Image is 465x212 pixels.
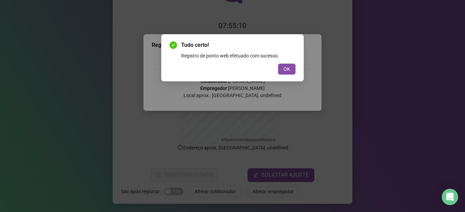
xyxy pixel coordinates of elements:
span: OK [284,65,290,73]
span: check-circle [169,41,177,49]
div: Open Intercom Messenger [442,189,458,205]
div: Registro de ponto web efetuado com sucesso. [181,52,296,59]
button: OK [278,64,296,75]
span: Tudo certo! [181,41,296,49]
